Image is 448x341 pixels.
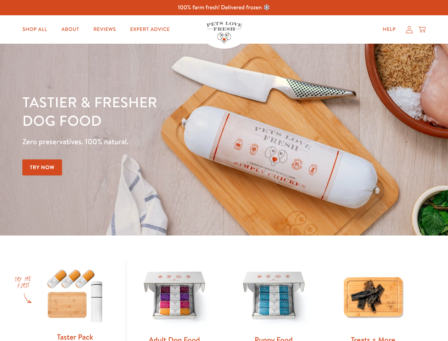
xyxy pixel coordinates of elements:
a: Try Now [22,159,62,175]
a: About [56,22,85,37]
img: Pets Love Fresh [206,22,242,43]
p: Zero preservatives. 100% natural. [22,135,291,148]
a: Reviews [88,22,121,37]
a: Help [377,22,402,37]
a: Expert Advice [125,22,176,37]
h1: Tastier & fresher dog food [22,93,291,130]
a: Shop All [17,22,53,37]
